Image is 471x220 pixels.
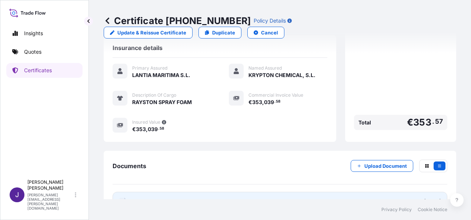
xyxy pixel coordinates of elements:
[381,207,412,213] a: Privacy Policy
[212,29,235,36] p: Duplicate
[424,198,441,205] div: [DATE]
[146,127,148,132] span: ,
[27,179,73,191] p: [PERSON_NAME] [PERSON_NAME]
[407,118,413,127] span: €
[117,29,186,36] p: Update & Reissue Certificate
[24,67,52,74] p: Certificates
[104,27,193,39] a: Update & Reissue Certificate
[132,92,176,98] span: Description Of Cargo
[6,63,83,78] a: Certificates
[262,100,264,105] span: ,
[358,119,371,126] span: Total
[24,30,43,37] p: Insights
[248,100,252,105] span: €
[132,119,160,125] span: Insured Value
[248,92,303,98] span: Commercial Invoice Value
[364,162,407,170] p: Upload Document
[104,15,251,27] p: Certificate [PHONE_NUMBER]
[247,27,284,39] button: Cancel
[432,119,434,124] span: .
[351,160,413,172] button: Upload Document
[148,127,158,132] span: 039
[264,100,274,105] span: 039
[252,100,262,105] span: 353
[418,207,447,213] a: Cookie Notice
[132,99,192,106] span: RAYSTON SPRAY FOAM
[261,29,278,36] p: Cancel
[435,119,443,124] span: 57
[24,48,41,56] p: Quotes
[27,193,73,210] p: [PERSON_NAME][EMAIL_ADDRESS][PERSON_NAME][DOMAIN_NAME]
[276,100,280,103] span: 58
[254,17,286,24] p: Policy Details
[6,44,83,59] a: Quotes
[6,26,83,41] a: Insights
[132,65,167,71] span: Primary Assured
[113,192,447,211] a: PDFCertificate[DATE]
[248,71,315,79] span: KRYPTON CHEMICAL, S.L.
[248,65,282,71] span: Named Assured
[158,127,159,130] span: .
[136,127,146,132] span: 353
[274,100,275,103] span: .
[132,198,159,205] span: Certificate
[113,162,146,170] span: Documents
[15,191,19,199] span: J
[132,71,190,79] span: LANTIA MARITIMA S.L.
[413,118,431,127] span: 353
[198,27,241,39] a: Duplicate
[160,127,164,130] span: 58
[132,127,136,132] span: €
